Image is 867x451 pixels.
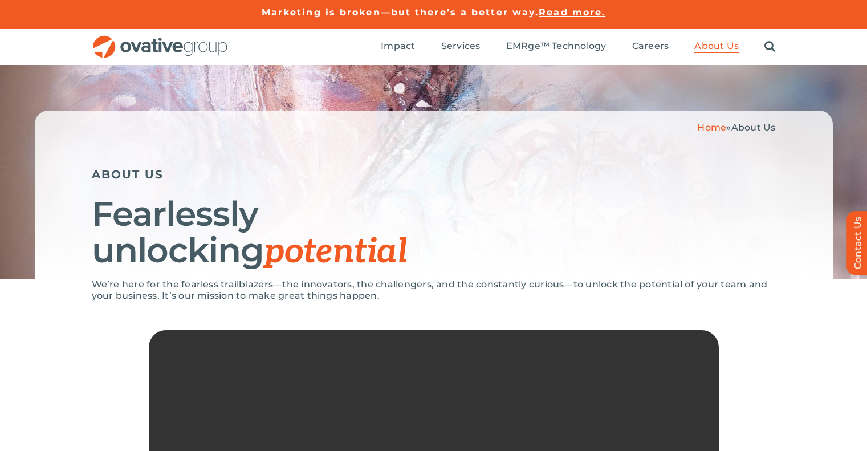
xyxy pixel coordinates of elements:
[697,122,726,133] a: Home
[92,168,776,181] h5: ABOUT US
[694,40,739,52] span: About Us
[506,40,607,53] a: EMRge™ Technology
[731,122,776,133] span: About Us
[764,40,775,53] a: Search
[441,40,481,52] span: Services
[262,7,539,18] a: Marketing is broken—but there’s a better way.
[92,196,776,270] h1: Fearlessly unlocking
[381,40,415,52] span: Impact
[694,40,739,53] a: About Us
[92,34,229,45] a: OG_Full_horizontal_RGB
[697,122,775,133] span: »
[539,7,605,18] a: Read more.
[264,231,407,273] span: potential
[92,279,776,302] p: We’re here for the fearless trailblazers—the innovators, the challengers, and the constantly curi...
[381,29,775,65] nav: Menu
[632,40,669,53] a: Careers
[506,40,607,52] span: EMRge™ Technology
[632,40,669,52] span: Careers
[441,40,481,53] a: Services
[381,40,415,53] a: Impact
